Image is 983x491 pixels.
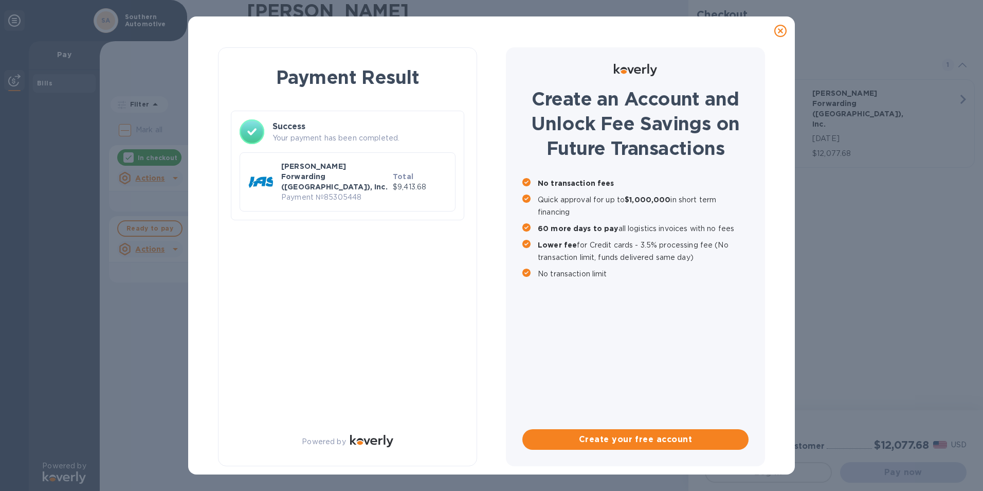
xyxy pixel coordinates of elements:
[531,433,740,446] span: Create your free account
[538,268,749,280] p: No transaction limit
[350,435,393,447] img: Logo
[538,224,618,233] b: 60 more days to pay
[393,182,447,192] p: $9,413.68
[281,161,389,192] p: [PERSON_NAME] Forwarding ([GEOGRAPHIC_DATA]), Inc.
[235,64,460,90] h1: Payment Result
[393,172,413,181] b: Total
[522,86,749,161] h1: Create an Account and Unlock Fee Savings on Future Transactions
[281,192,389,203] p: Payment № 85305448
[625,196,670,204] b: $1,000,000
[538,241,577,249] b: Lower fee
[538,239,749,264] p: for Credit cards - 3.5% processing fee (No transaction limit, funds delivered same day)
[614,64,657,76] img: Logo
[538,222,749,235] p: all logistics invoices with no fees
[302,436,345,447] p: Powered by
[538,179,614,187] b: No transaction fees
[538,194,749,218] p: Quick approval for up to in short term financing
[272,120,456,133] h3: Success
[522,429,749,450] button: Create your free account
[272,133,456,144] p: Your payment has been completed.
